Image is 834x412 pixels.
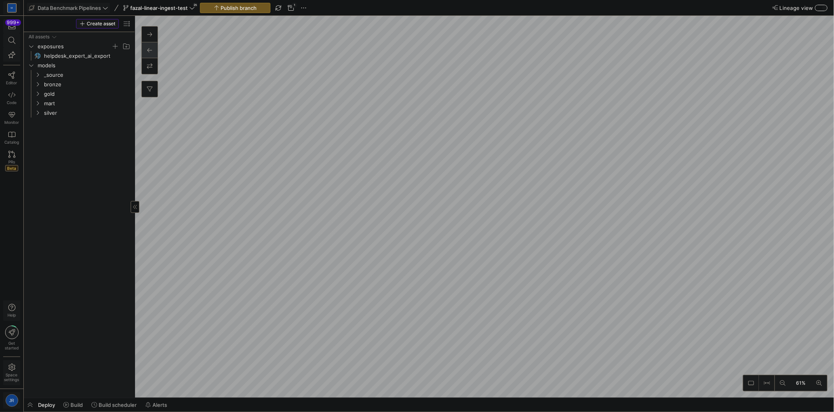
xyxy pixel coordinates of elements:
[27,42,131,51] div: Press SPACE to select this row.
[7,313,17,317] span: Help
[38,61,130,70] span: models
[44,99,130,108] span: mart
[44,70,130,80] span: _source
[780,5,813,11] span: Lineage view
[8,4,16,12] div: M
[27,32,131,42] div: Press SPACE to select this row.
[3,19,20,33] button: 999+
[3,300,20,321] button: Help
[38,5,101,11] span: Data Benchmark Pipelines
[6,80,17,85] span: Editor
[44,80,130,89] span: bronze
[29,34,50,40] div: All assets
[27,80,131,89] div: Press SPACE to select this row.
[44,108,130,118] span: silver
[142,398,171,412] button: Alerts
[7,100,17,105] span: Code
[60,398,86,412] button: Build
[200,3,270,13] button: Publish branch
[130,5,188,11] span: fazal-linear-ingest-test
[5,165,18,171] span: Beta
[3,68,20,88] a: Editor
[4,372,19,382] span: Space settings
[6,394,18,407] div: JR
[87,21,115,27] span: Create asset
[27,3,110,13] button: Data Benchmark Pipelines
[5,19,21,26] div: 999+
[27,99,131,108] div: Press SPACE to select this row.
[3,108,20,128] a: Monitor
[4,120,19,125] span: Monitor
[221,5,257,11] span: Publish branch
[3,88,20,108] a: Code
[27,51,131,61] a: helpdesk_expert_ai_export​​​​​
[44,51,122,61] span: helpdesk_expert_ai_export​​​​​
[3,360,20,385] a: Spacesettings
[5,341,19,350] span: Get started
[38,42,111,51] span: exposures
[44,89,130,99] span: gold
[27,61,131,70] div: Press SPACE to select this row.
[791,375,811,391] button: 61%
[88,398,140,412] button: Build scheduler
[27,89,131,99] div: Press SPACE to select this row.
[795,379,807,387] span: 61%
[3,1,20,15] a: M
[3,323,20,353] button: Getstarted
[152,402,167,408] span: Alerts
[3,128,20,148] a: Catalog
[27,51,131,61] div: Press SPACE to select this row.
[76,19,119,28] button: Create asset
[3,148,20,175] a: PRsBeta
[70,402,83,408] span: Build
[121,3,197,13] button: fazal-linear-ingest-test
[38,402,55,408] span: Deploy
[4,140,19,144] span: Catalog
[3,392,20,409] button: JR
[99,402,137,408] span: Build scheduler
[27,70,131,80] div: Press SPACE to select this row.
[27,108,131,118] div: Press SPACE to select this row.
[8,159,15,164] span: PRs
